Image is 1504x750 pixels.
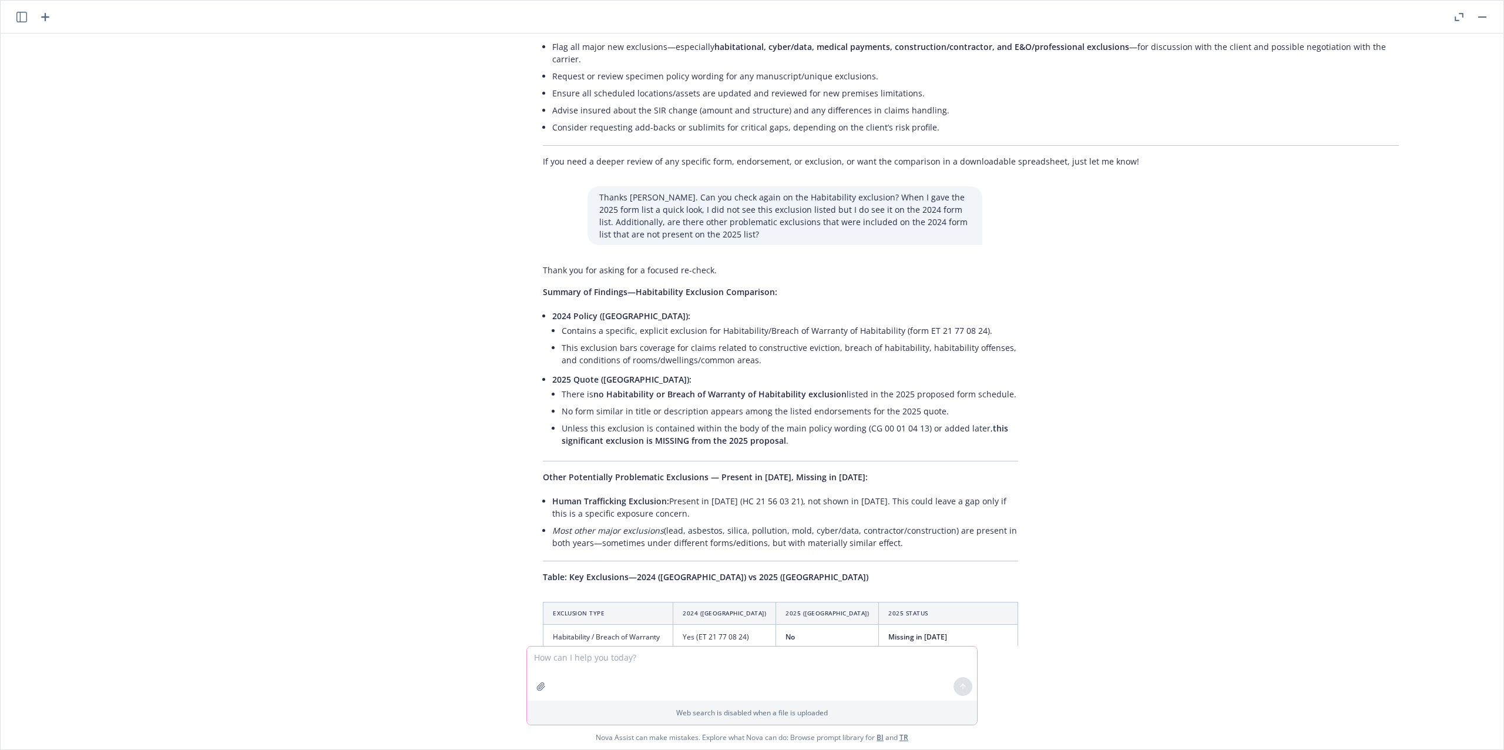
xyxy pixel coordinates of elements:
li: Consider requesting add-backs or sublimits for critical gaps, depending on the client’s risk prof... [552,119,1399,136]
span: Other Potentially Problematic Exclusions — Present in [DATE], Missing in [DATE]: [543,471,868,483]
span: Missing in [DATE] [888,632,947,642]
li: Flag all major new exclusions—especially —for discussion with the client and possible negotiation... [552,38,1399,68]
span: No [785,632,795,642]
li: There is listed in the 2025 proposed form schedule. [562,386,1018,403]
li: Ensure all scheduled locations/assets are updated and reviewed for new premises limitations. [552,85,1399,102]
span: habitational, cyber/data, medical payments, construction/contractor, and E&O/professional exclusions [714,41,1129,52]
li: Unless this exclusion is contained within the body of the main policy wording (CG 00 01 04 13) or... [562,420,1018,449]
p: If you need a deeper review of any specific form, endorsement, or exclusion, or want the comparis... [543,155,1399,168]
span: 2025 Quote ([GEOGRAPHIC_DATA]): [552,374,691,385]
p: Thanks [PERSON_NAME]. Can you check again on the Habitability exclusion? When I gave the 2025 for... [599,191,971,240]
li: Advise insured about the SIR change (amount and structure) and any differences in claims handling. [552,102,1399,119]
span: 2024 Policy ([GEOGRAPHIC_DATA]): [552,310,690,322]
span: this significant exclusion is MISSING from the 2025 proposal [562,423,1008,446]
em: Most other major exclusions [552,525,664,536]
p: Thank you for asking for a focused re-check. [543,264,1018,276]
p: Web search is disabled when a file is uploaded [534,708,970,718]
th: 2025 ([GEOGRAPHIC_DATA]) [776,602,879,625]
li: No form similar in title or description appears among the listed endorsements for the 2025 quote. [562,403,1018,420]
a: BI [877,732,884,742]
td: Yes (ET 21 77 08 24) [673,625,776,649]
td: Habitability / Breach of Warranty [543,625,673,649]
li: This exclusion bars coverage for claims related to constructive eviction, breach of habitability,... [562,339,1018,369]
a: TR [899,732,908,742]
span: Human Trafficking Exclusion: [552,495,669,507]
span: Summary of Findings—Habitability Exclusion Comparison: [543,286,777,297]
th: 2025 Status [879,602,1018,625]
span: Table: Key Exclusions—2024 ([GEOGRAPHIC_DATA]) vs 2025 ([GEOGRAPHIC_DATA]) [543,571,868,582]
th: Exclusion Type [543,602,673,625]
li: Contains a specific, explicit exclusion for Habitability/Breach of Warranty of Habitability (form... [562,322,1018,339]
li: Request or review specimen policy wording for any manuscript/unique exclusions. [552,68,1399,85]
li: Present in [DATE] (HC 21 56 03 21), not shown in [DATE]. This could leave a gap only if this is a... [552,493,1018,522]
th: 2024 ([GEOGRAPHIC_DATA]) [673,602,776,625]
li: (lead, asbestos, silica, pollution, mold, cyber/data, contractor/construction) are present in bot... [552,522,1018,551]
span: no Habitability or Breach of Warranty of Habitability exclusion [593,389,847,400]
span: Nova Assist can make mistakes. Explore what Nova can do: Browse prompt library for and [596,725,908,749]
